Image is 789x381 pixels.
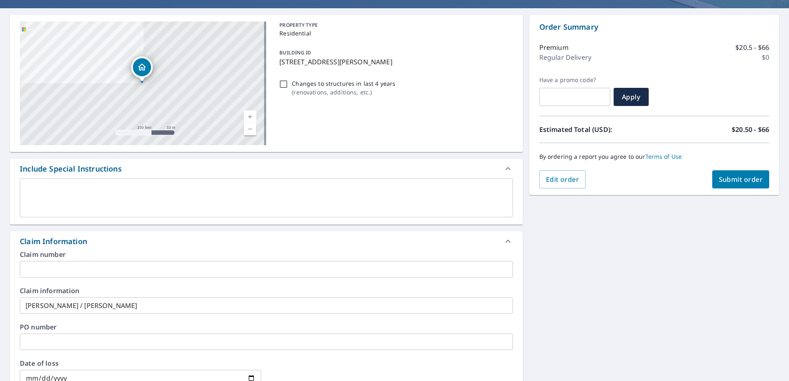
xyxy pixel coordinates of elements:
div: Claim Information [10,231,523,251]
p: $0 [762,52,769,62]
button: Submit order [712,170,770,188]
a: Current Level 17, Zoom Out [244,123,256,135]
p: Premium [539,42,569,52]
p: [STREET_ADDRESS][PERSON_NAME] [279,57,509,67]
label: Claim information [20,287,513,294]
button: Edit order [539,170,586,188]
div: Claim Information [20,236,87,247]
div: Include Special Instructions [20,163,122,174]
p: Estimated Total (USD): [539,125,654,134]
p: BUILDING ID [279,49,311,56]
p: By ordering a report you agree to our [539,153,769,160]
p: ( renovations, additions, etc. ) [292,88,395,96]
label: PO number [20,324,513,330]
p: $20.5 - $66 [735,42,769,52]
div: Include Special Instructions [10,159,523,179]
span: Apply [620,92,642,101]
label: Date of loss [20,360,261,367]
button: Apply [614,88,649,106]
span: Submit order [719,175,763,184]
p: PROPERTY TYPE [279,21,509,29]
p: Changes to structures in last 4 years [292,79,395,88]
a: Current Level 17, Zoom In [244,111,256,123]
label: Have a promo code? [539,76,610,84]
label: Claim number [20,251,513,258]
p: Regular Delivery [539,52,591,62]
p: $20.50 - $66 [732,125,769,134]
span: Edit order [546,175,579,184]
a: Terms of Use [645,153,682,160]
div: Dropped pin, building 1, Residential property, 904 Queen Anne Rd Harwich, MA 02645 [131,56,153,82]
p: Order Summary [539,21,769,33]
p: Residential [279,29,509,38]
